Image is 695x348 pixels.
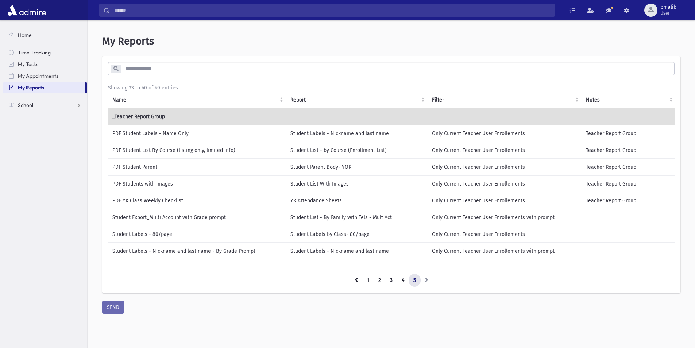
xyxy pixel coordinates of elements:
[3,82,85,93] a: My Reports
[286,92,428,108] th: Report: activate to sort column ascending
[18,49,51,56] span: Time Tracking
[18,73,58,79] span: My Appointments
[18,61,38,68] span: My Tasks
[409,274,421,287] a: 5
[108,158,286,175] td: PDF Student Parent
[102,301,124,314] button: SEND
[428,142,582,158] td: Only Current Teacher User Enrollements
[582,158,676,175] td: Teacher Report Group
[286,158,428,175] td: Student Parent Body- YOR
[397,274,409,287] a: 4
[428,192,582,209] td: Only Current Teacher User Enrollements
[428,158,582,175] td: Only Current Teacher User Enrollements
[18,84,44,91] span: My Reports
[428,226,582,242] td: Only Current Teacher User Enrollements
[108,92,286,108] th: Name: activate to sort column ascending
[3,29,87,41] a: Home
[286,242,428,259] td: Student Labels - Nickname and last name
[362,274,374,287] a: 1
[428,242,582,259] td: Only Current Teacher User Enrollements with prompt
[108,226,286,242] td: Student Labels - 80/page
[660,4,676,10] span: bmalik
[286,125,428,142] td: Student Labels - Nickname and last name
[582,175,676,192] td: Teacher Report Group
[428,175,582,192] td: Only Current Teacher User Enrollements
[108,175,286,192] td: PDF Students with Images
[286,209,428,226] td: Student List - By Family with Tels - Mult Act
[428,125,582,142] td: Only Current Teacher User Enrollements
[108,209,286,226] td: Student Export_Multi Account with Grade prompt
[582,192,676,209] td: Teacher Report Group
[108,142,286,158] td: PDF Student List By Course (listing only, limited info)
[110,4,555,17] input: Search
[18,32,32,38] span: Home
[428,92,582,108] th: Filter : activate to sort column ascending
[286,175,428,192] td: Student List With Images
[582,142,676,158] td: Teacher Report Group
[108,242,286,259] td: Student Labels - Nickname and last name - By Grade Prompt
[660,10,676,16] span: User
[6,3,48,18] img: AdmirePro
[286,142,428,158] td: Student List - by Course (Enrollment List)
[108,84,675,92] div: Showing 33 to 40 of 40 entries
[3,47,87,58] a: Time Tracking
[374,274,386,287] a: 2
[108,192,286,209] td: PDF YK Class Weekly Checklist
[385,274,397,287] a: 3
[582,125,676,142] td: Teacher Report Group
[18,102,33,108] span: School
[428,209,582,226] td: Only Current Teacher User Enrollements with prompt
[3,99,87,111] a: School
[108,125,286,142] td: PDF Student Labels - Name Only
[102,35,154,47] span: My Reports
[286,192,428,209] td: YK Attendance Sheets
[582,92,676,108] th: Notes : activate to sort column ascending
[3,70,87,82] a: My Appointments
[108,108,676,125] td: _Teacher Report Group
[3,58,87,70] a: My Tasks
[286,226,428,242] td: Student Labels by Class- 80/page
